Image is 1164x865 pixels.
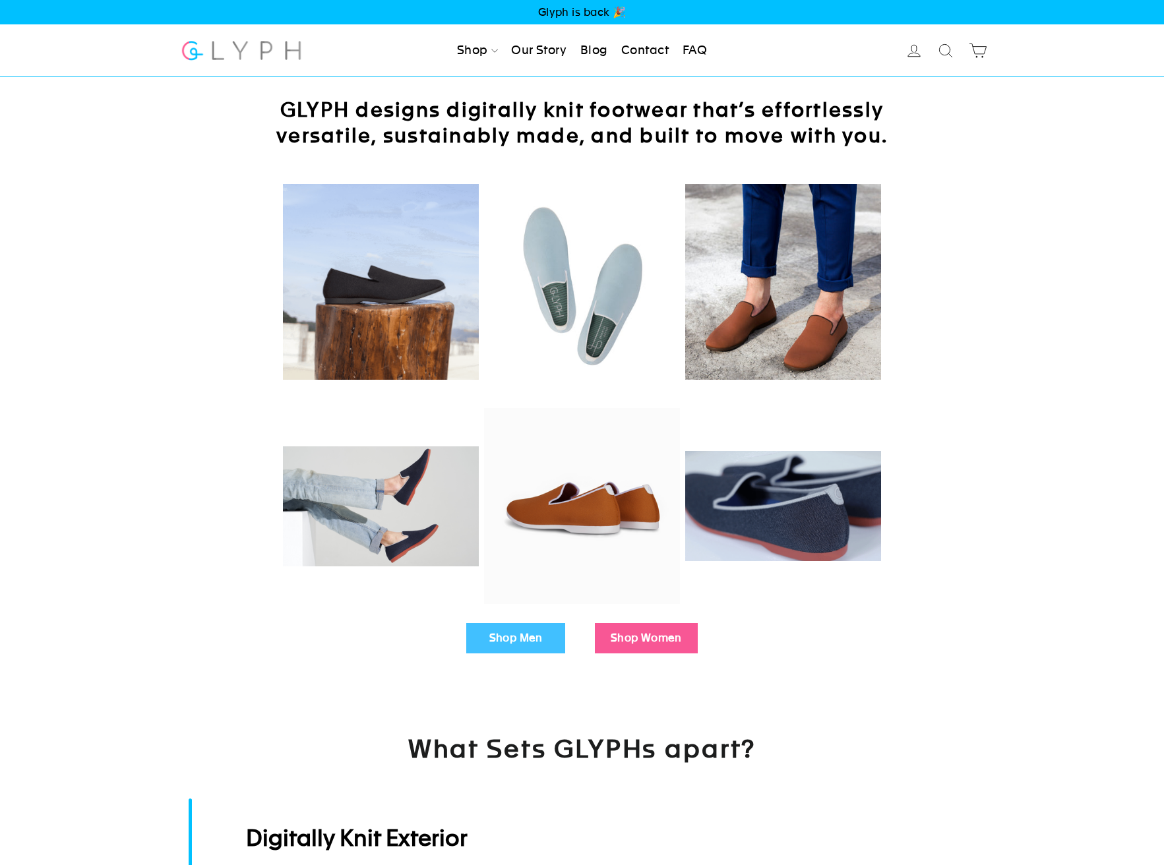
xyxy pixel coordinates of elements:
[452,36,503,65] a: Shop
[253,732,912,798] h2: What Sets GLYPHs apart?
[452,36,712,65] ul: Primary
[246,824,563,853] h2: Digitally Knit Exterior
[575,36,613,65] a: Blog
[253,97,912,148] h2: GLYPH designs digitally knit footwear that’s effortlessly versatile, sustainably made, and built ...
[506,36,572,65] a: Our Story
[595,623,698,653] a: Shop Women
[180,33,303,68] img: Glyph
[677,36,712,65] a: FAQ
[466,623,565,653] a: Shop Men
[616,36,674,65] a: Contact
